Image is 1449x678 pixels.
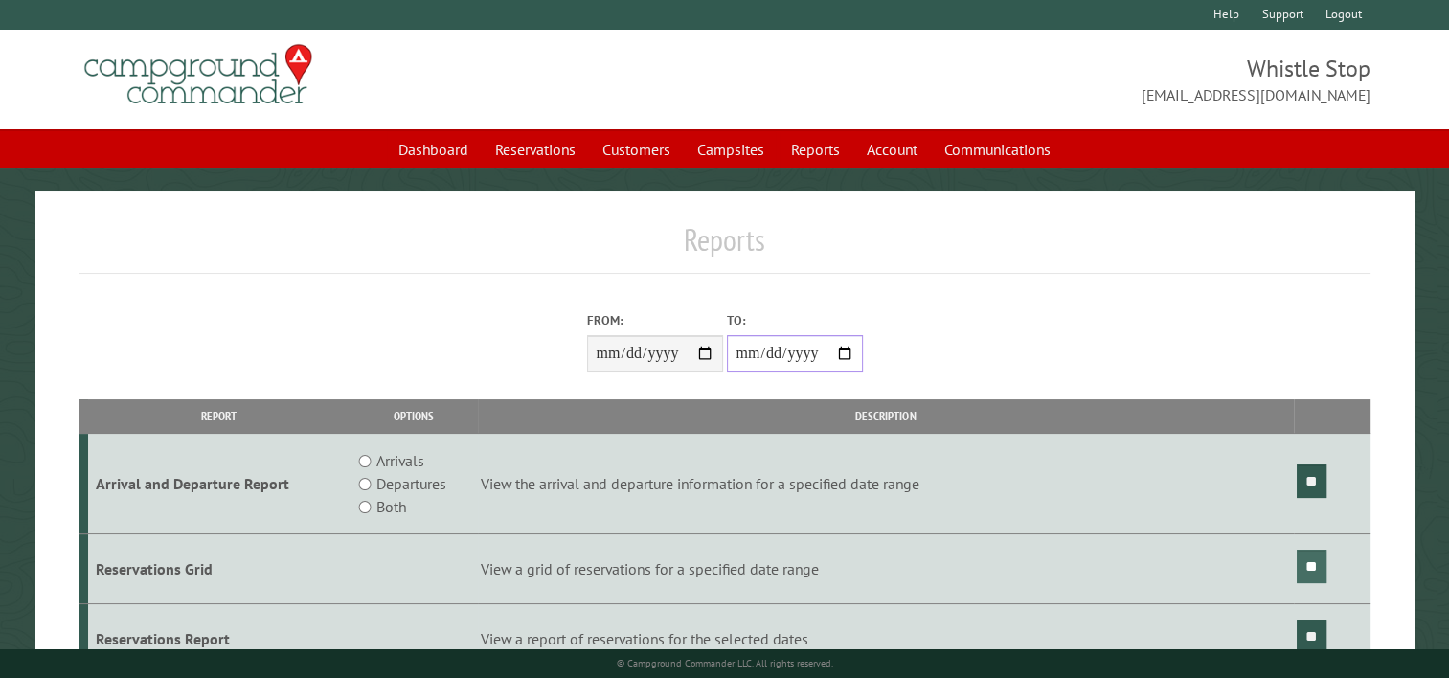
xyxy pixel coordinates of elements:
a: Customers [591,131,682,168]
td: Reservations Report [88,603,351,673]
h1: Reports [79,221,1370,274]
label: From: [587,311,723,329]
td: View the arrival and departure information for a specified date range [478,434,1294,534]
td: Reservations Grid [88,534,351,604]
td: Arrival and Departure Report [88,434,351,534]
td: View a grid of reservations for a specified date range [478,534,1294,604]
a: Reports [780,131,851,168]
span: Whistle Stop [EMAIL_ADDRESS][DOMAIN_NAME] [725,53,1371,106]
a: Campsites [686,131,776,168]
a: Dashboard [387,131,480,168]
th: Description [478,399,1294,433]
a: Reservations [484,131,587,168]
label: To: [727,311,863,329]
a: Communications [933,131,1062,168]
label: Both [376,495,406,518]
td: View a report of reservations for the selected dates [478,603,1294,673]
small: © Campground Commander LLC. All rights reserved. [617,657,833,669]
th: Options [351,399,478,433]
img: Campground Commander [79,37,318,112]
label: Departures [376,472,446,495]
th: Report [88,399,351,433]
label: Arrivals [376,449,424,472]
a: Account [855,131,929,168]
